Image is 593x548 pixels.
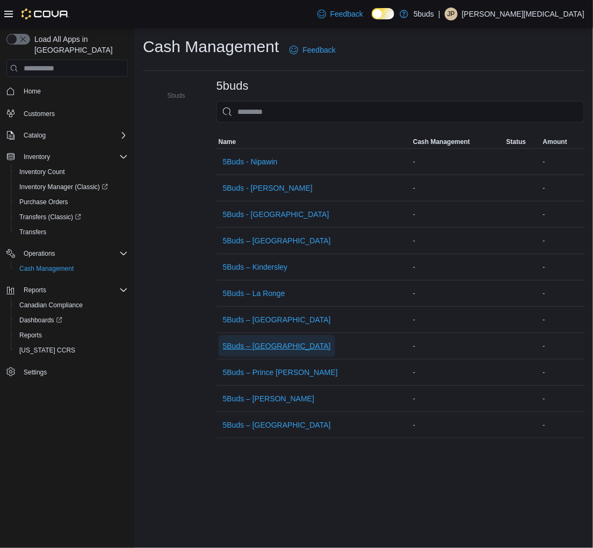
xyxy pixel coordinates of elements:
[223,341,331,351] span: 5Buds – [GEOGRAPHIC_DATA]
[19,84,128,98] span: Home
[19,198,68,206] span: Purchase Orders
[15,211,85,223] a: Transfers (Classic)
[153,89,190,102] button: 5buds
[445,8,458,20] div: Jackie Parkinson
[330,9,363,19] span: Feedback
[24,249,55,258] span: Operations
[15,226,128,239] span: Transfers
[219,414,335,436] button: 5Buds – [GEOGRAPHIC_DATA]
[543,138,567,146] span: Amount
[223,420,331,430] span: 5Buds – [GEOGRAPHIC_DATA]
[15,262,128,275] span: Cash Management
[24,131,46,140] span: Catalog
[15,329,46,342] a: Reports
[6,79,128,408] nav: Complex example
[313,3,367,25] a: Feedback
[219,151,282,172] button: 5Buds - Nipawin
[219,309,335,330] button: 5Buds – [GEOGRAPHIC_DATA]
[219,362,342,383] button: 5Buds – Prince [PERSON_NAME]
[19,228,46,236] span: Transfers
[30,34,128,55] span: Load All Apps in [GEOGRAPHIC_DATA]
[2,364,132,380] button: Settings
[19,264,74,273] span: Cash Management
[11,343,132,358] button: [US_STATE] CCRS
[24,110,55,118] span: Customers
[15,196,73,208] a: Purchase Orders
[541,392,584,405] div: -
[15,211,128,223] span: Transfers (Classic)
[15,314,128,327] span: Dashboards
[411,234,504,247] div: -
[19,247,60,260] button: Operations
[216,80,249,92] h3: 5buds
[223,262,288,272] span: 5Buds – Kindersley
[219,204,334,225] button: 5Buds - [GEOGRAPHIC_DATA]
[15,299,128,312] span: Canadian Compliance
[19,183,108,191] span: Inventory Manager (Classic)
[11,210,132,225] a: Transfers (Classic)
[19,129,128,142] span: Catalog
[24,87,41,96] span: Home
[411,155,504,168] div: -
[11,179,132,194] a: Inventory Manager (Classic)
[24,286,46,294] span: Reports
[15,165,128,178] span: Inventory Count
[223,314,331,325] span: 5Buds – [GEOGRAPHIC_DATA]
[447,8,455,20] span: JP
[507,138,526,146] span: Status
[411,313,504,326] div: -
[19,346,75,355] span: [US_STATE] CCRS
[541,366,584,379] div: -
[21,9,69,19] img: Cova
[15,314,67,327] a: Dashboards
[223,209,329,220] span: 5Buds - [GEOGRAPHIC_DATA]
[15,226,50,239] a: Transfers
[541,340,584,352] div: -
[15,165,69,178] a: Inventory Count
[2,149,132,164] button: Inventory
[15,329,128,342] span: Reports
[223,235,331,246] span: 5Buds – [GEOGRAPHIC_DATA]
[372,8,394,19] input: Dark Mode
[19,168,65,176] span: Inventory Count
[15,344,128,357] span: Washington CCRS
[143,36,279,57] h1: Cash Management
[219,177,317,199] button: 5Buds - [PERSON_NAME]
[541,155,584,168] div: -
[541,419,584,431] div: -
[19,331,42,340] span: Reports
[2,128,132,143] button: Catalog
[219,256,292,278] button: 5Buds – Kindersley
[216,101,584,122] input: This is a search bar. As you type, the results lower in the page will automatically filter.
[15,344,79,357] a: [US_STATE] CCRS
[219,388,319,409] button: 5Buds – [PERSON_NAME]
[411,340,504,352] div: -
[11,298,132,313] button: Canadian Compliance
[2,246,132,261] button: Operations
[411,182,504,194] div: -
[19,150,54,163] button: Inventory
[11,261,132,276] button: Cash Management
[19,247,128,260] span: Operations
[2,105,132,121] button: Customers
[411,135,504,148] button: Cash Management
[541,261,584,273] div: -
[438,8,440,20] p: |
[223,288,285,299] span: 5Buds – La Ronge
[24,153,50,161] span: Inventory
[223,156,278,167] span: 5Buds - Nipawin
[11,164,132,179] button: Inventory Count
[19,129,50,142] button: Catalog
[541,135,584,148] button: Amount
[15,181,112,193] a: Inventory Manager (Classic)
[19,284,50,297] button: Reports
[302,45,335,55] span: Feedback
[11,313,132,328] a: Dashboards
[19,85,45,98] a: Home
[11,225,132,240] button: Transfers
[219,230,335,251] button: 5Buds – [GEOGRAPHIC_DATA]
[541,208,584,221] div: -
[223,183,313,193] span: 5Buds - [PERSON_NAME]
[411,366,504,379] div: -
[216,135,411,148] button: Name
